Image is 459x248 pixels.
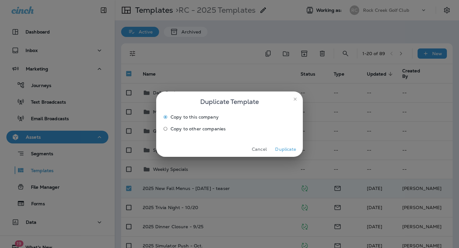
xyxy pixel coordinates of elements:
[274,144,298,154] button: Duplicate
[171,126,226,131] span: Copy to other companies
[200,97,259,107] span: Duplicate Template
[247,144,271,154] button: Cancel
[171,114,219,120] span: Copy to this company
[290,94,300,104] button: close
